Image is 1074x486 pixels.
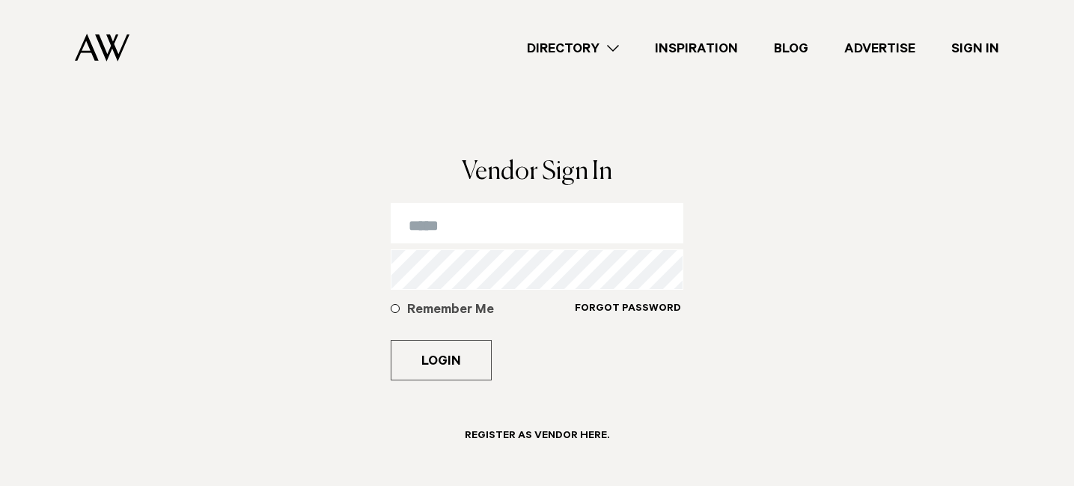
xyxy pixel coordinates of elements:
[391,340,492,380] button: Login
[391,160,683,185] h1: Vendor Sign In
[465,430,609,444] h6: Register as Vendor here.
[407,302,573,320] h5: Remember Me
[509,38,637,58] a: Directory
[447,416,627,465] a: Register as Vendor here.
[756,38,826,58] a: Blog
[826,38,933,58] a: Advertise
[575,303,681,317] h6: Forgot Password
[75,34,129,61] img: Auckland Weddings Logo
[637,38,756,58] a: Inspiration
[933,38,1017,58] a: Sign In
[574,302,682,334] a: Forgot Password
